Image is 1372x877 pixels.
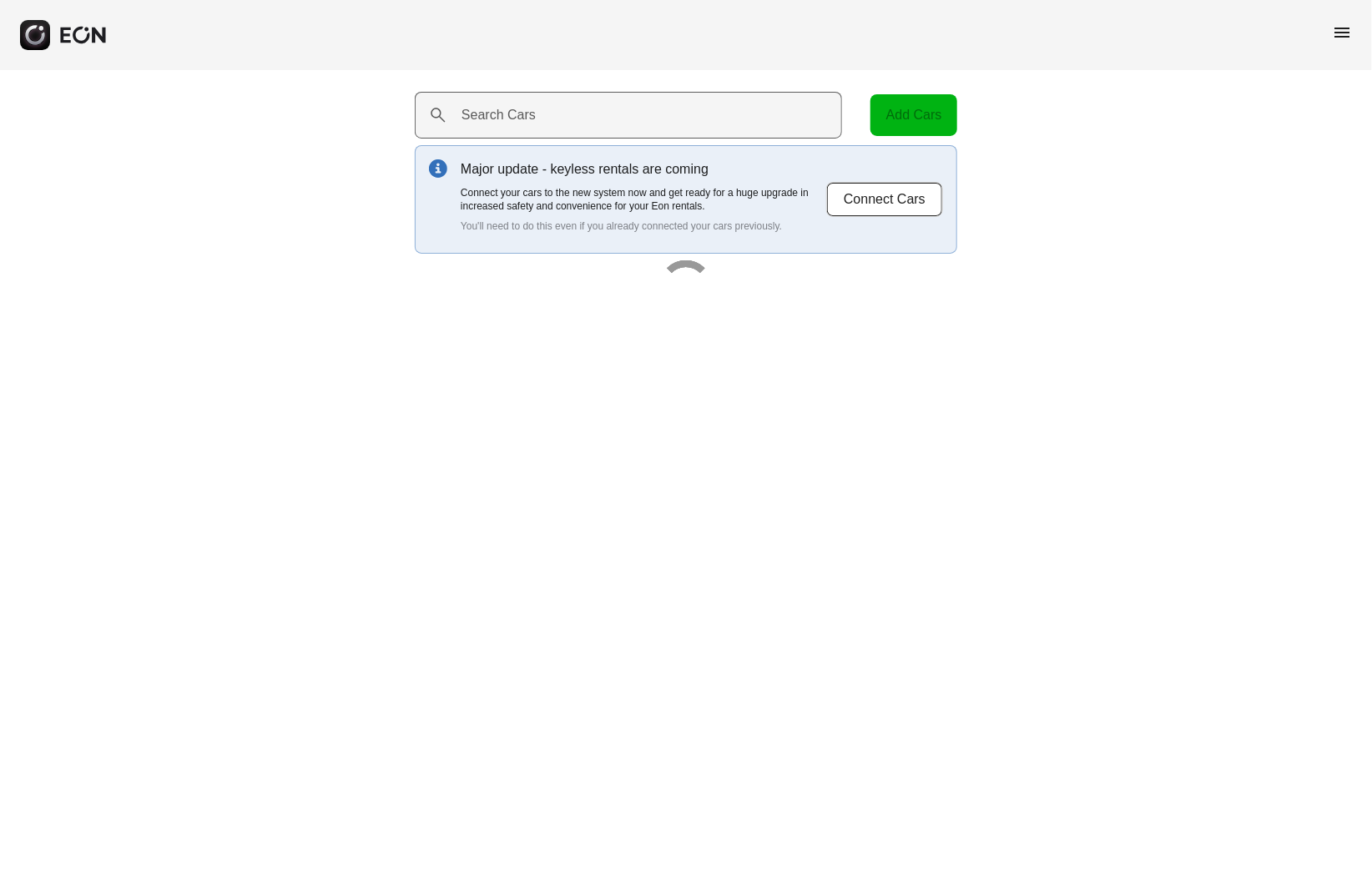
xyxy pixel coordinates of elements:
[461,159,826,179] p: Major update - keyless rentals are coming
[461,219,826,233] p: You'll need to do this even if you already connected your cars previously.
[826,182,943,217] button: Connect Cars
[1332,23,1352,43] span: menu
[461,186,826,213] p: Connect your cars to the new system now and get ready for a huge upgrade in increased safety and ...
[462,105,536,125] label: Search Cars
[429,159,447,178] img: info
